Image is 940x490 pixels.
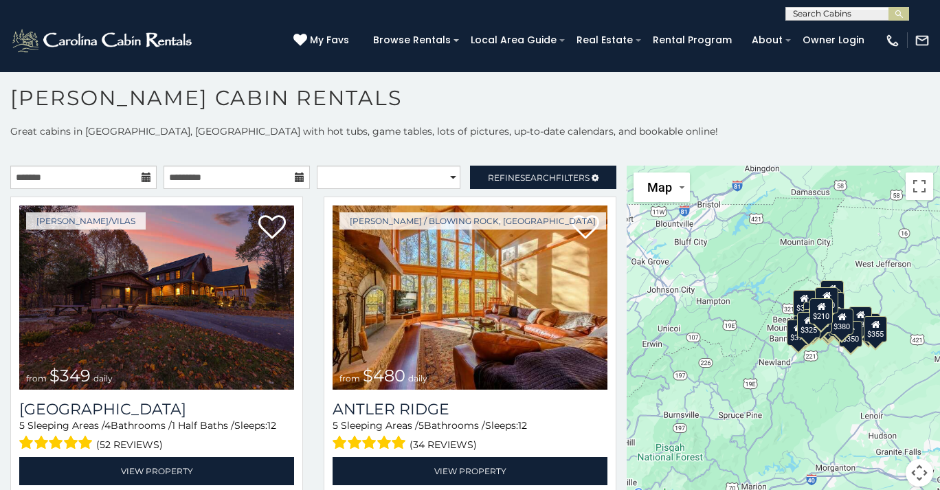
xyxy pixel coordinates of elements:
[293,33,352,48] a: My Favs
[418,419,424,432] span: 5
[366,30,458,51] a: Browse Rentals
[885,33,900,48] img: phone-regular-white.png
[906,459,933,487] button: Map camera controls
[333,205,607,390] img: Antler Ridge
[333,205,607,390] a: Antler Ridge from $480 daily
[19,400,294,419] h3: Diamond Creek Lodge
[19,419,25,432] span: 5
[410,436,477,454] span: (34 reviews)
[464,30,563,51] a: Local Area Guide
[339,212,606,230] a: [PERSON_NAME] / Blowing Rock, [GEOGRAPHIC_DATA]
[470,166,616,189] a: RefineSearchFilters
[488,172,590,183] span: Refine Filters
[19,400,294,419] a: [GEOGRAPHIC_DATA]
[815,287,838,313] div: $320
[258,214,286,243] a: Add to favorites
[333,457,607,485] a: View Property
[849,307,872,333] div: $930
[26,212,146,230] a: [PERSON_NAME]/Vilas
[570,30,640,51] a: Real Estate
[172,419,234,432] span: 1 Half Baths /
[19,205,294,390] img: Diamond Creek Lodge
[333,419,607,454] div: Sleeping Areas / Bathrooms / Sleeps:
[339,373,360,383] span: from
[19,205,294,390] a: Diamond Creek Lodge from $349 daily
[49,366,91,386] span: $349
[19,419,294,454] div: Sleeping Areas / Bathrooms / Sleeps:
[333,419,338,432] span: 5
[26,373,47,383] span: from
[267,419,276,432] span: 12
[809,298,833,324] div: $210
[19,457,294,485] a: View Property
[864,316,887,342] div: $355
[93,373,113,383] span: daily
[634,172,690,202] button: Change map style
[520,172,556,183] span: Search
[830,308,853,334] div: $380
[310,33,349,47] span: My Favs
[10,27,196,54] img: White-1-2.png
[363,366,405,386] span: $480
[96,436,163,454] span: (52 reviews)
[646,30,739,51] a: Rental Program
[518,419,527,432] span: 12
[839,321,862,347] div: $350
[333,400,607,419] a: Antler Ridge
[796,30,871,51] a: Owner Login
[104,419,111,432] span: 4
[745,30,790,51] a: About
[408,373,427,383] span: daily
[915,33,930,48] img: mail-regular-white.png
[793,289,816,315] div: $305
[816,311,840,337] div: $315
[787,319,810,345] div: $375
[820,280,844,306] div: $525
[647,180,672,194] span: Map
[797,311,820,337] div: $325
[906,172,933,200] button: Toggle fullscreen view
